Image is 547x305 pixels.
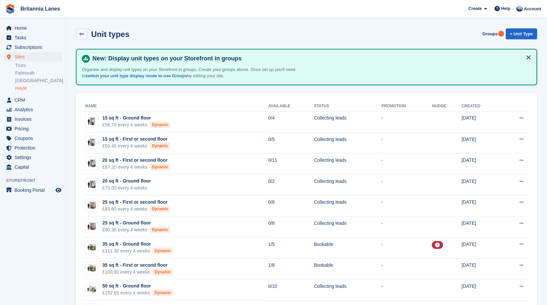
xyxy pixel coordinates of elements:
[462,174,500,195] td: [DATE]
[150,206,170,212] div: Dynamic
[314,174,381,195] td: Collecting leads
[85,243,98,252] img: 35-sqft-unit.jpg
[432,101,462,112] th: Nudge
[85,73,187,78] a: switch your unit type display mode to use Groups
[15,162,54,172] span: Capital
[524,6,541,12] span: Account
[150,164,170,170] div: Dynamic
[462,195,500,217] td: [DATE]
[381,174,432,195] td: -
[314,101,381,112] th: Status
[314,132,381,153] td: Collecting leads
[268,174,314,195] td: 0/2
[150,226,170,233] div: Dynamic
[85,158,98,168] img: 20-sqft-unit.jpg
[85,180,98,189] img: 20-sqft-unit.jpg
[381,217,432,238] td: -
[516,5,523,12] img: John Millership
[82,66,313,79] p: Organise and display unit types on your Storefront in groups. Create your groups above. Once set ...
[18,3,63,14] a: Britannia Lanes
[3,186,62,195] a: menu
[85,117,98,126] img: 15-sqft-unit.jpg
[268,217,314,238] td: 0/6
[15,95,54,105] span: CRM
[102,143,170,150] div: £50.40 every 4 weeks
[314,237,381,258] td: Bookable
[314,153,381,175] td: Collecting leads
[468,5,482,12] span: Create
[462,111,500,132] td: [DATE]
[6,177,66,184] span: Storefront
[3,134,62,143] a: menu
[381,153,432,175] td: -
[54,186,62,194] a: Preview store
[102,283,173,289] div: 50 sq ft - Ground floor
[84,101,268,112] th: Name
[15,52,54,61] span: Sites
[480,28,500,39] a: Groups
[85,138,98,147] img: 15-sqft-unit.jpg
[102,248,173,254] div: £111.30 every 4 weeks
[102,157,170,164] div: 20 sq ft - First or second floor
[381,132,432,153] td: -
[15,78,62,84] a: [GEOGRAPHIC_DATA]
[15,105,54,114] span: Analytics
[381,237,432,258] td: -
[3,95,62,105] a: menu
[462,153,500,175] td: [DATE]
[3,52,62,61] a: menu
[314,258,381,280] td: Bookable
[15,70,62,76] a: Falmouth
[15,43,54,52] span: Subscriptions
[268,101,314,112] th: Available
[102,199,170,206] div: 25 sq ft - First or second floor
[314,195,381,217] td: Collecting leads
[268,153,314,175] td: 0/11
[268,195,314,217] td: 0/6
[102,220,170,226] div: 25 sq ft - Ground floor
[153,269,173,275] div: Dynamic
[506,28,537,39] a: + Unit Type
[462,279,500,300] td: [DATE]
[3,33,62,42] a: menu
[314,217,381,238] td: Collecting leads
[15,143,54,152] span: Protection
[381,101,432,112] th: Promotion
[268,132,314,153] td: 0/5
[462,101,500,112] th: Created
[3,153,62,162] a: menu
[314,279,381,300] td: Collecting leads
[381,195,432,217] td: -
[462,217,500,238] td: [DATE]
[381,111,432,132] td: -
[268,279,314,300] td: 0/10
[153,248,173,254] div: Dynamic
[150,121,170,128] div: Dynamic
[498,31,504,37] div: Tooltip anchor
[15,23,54,33] span: Home
[381,258,432,280] td: -
[102,226,170,233] div: £90.30 every 4 weeks
[102,178,151,185] div: 20 sq ft - Ground floor
[314,111,381,132] td: Collecting leads
[501,5,510,12] span: Help
[85,285,98,294] img: 50-sqft-unit.jpg
[3,162,62,172] a: menu
[3,124,62,133] a: menu
[102,164,170,171] div: £67.20 every 4 weeks
[15,134,54,143] span: Coupons
[85,221,98,231] img: 25-sqft-unit.jpg
[15,62,62,69] a: Truro
[268,237,314,258] td: 1/5
[102,241,173,248] div: 35 sq ft - Ground floor
[102,185,151,191] div: £70.00 every 4 weeks
[268,258,314,280] td: 1/8
[3,115,62,124] a: menu
[5,4,15,14] img: stora-icon-8386f47178a22dfd0bd8f6a31ec36ba5ce8667c1dd55bd0f319d3a0aa187defe.svg
[150,143,170,149] div: Dynamic
[15,33,54,42] span: Tasks
[90,55,531,62] h4: New: Display unit types on your Storefront in groups
[102,269,173,276] div: £100.80 every 4 weeks
[268,111,314,132] td: 0/4
[381,279,432,300] td: -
